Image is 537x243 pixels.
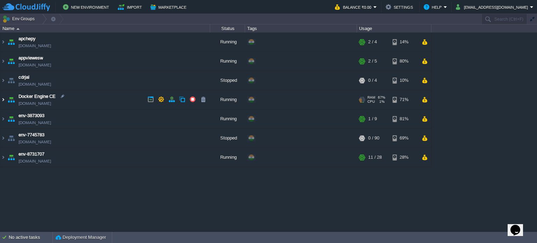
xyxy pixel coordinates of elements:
iframe: chat widget [508,215,530,236]
div: Running [210,52,245,71]
img: AMDAwAAAACH5BAEAAAAALAAAAAABAAEAAAICRAEAOw== [0,71,6,90]
button: New Environment [63,3,111,11]
a: apchepy [19,35,36,42]
div: 11 / 28 [368,148,382,167]
div: No active tasks [9,232,52,243]
div: 69% [393,129,415,148]
div: 10% [393,71,415,90]
button: Env Groups [2,14,37,24]
div: Running [210,148,245,167]
span: CPU [367,100,375,104]
div: 1 / 9 [368,109,377,128]
button: Import [118,3,144,11]
div: 0 / 90 [368,129,379,148]
img: AMDAwAAAACH5BAEAAAAALAAAAAABAAEAAAICRAEAOw== [0,129,6,148]
img: AMDAwAAAACH5BAEAAAAALAAAAAABAAEAAAICRAEAOw== [0,109,6,128]
a: [DOMAIN_NAME] [19,62,51,69]
img: AMDAwAAAACH5BAEAAAAALAAAAAABAAEAAAICRAEAOw== [6,33,16,51]
a: env-8731707 [19,151,44,158]
div: Status [210,24,245,33]
a: [DOMAIN_NAME] [19,158,51,165]
button: [EMAIL_ADDRESS][DOMAIN_NAME] [456,3,530,11]
a: [DOMAIN_NAME] [19,81,51,88]
button: Help [424,3,444,11]
button: Marketplace [150,3,188,11]
span: RAM [367,95,375,100]
div: 28% [393,148,415,167]
a: cdrjal [19,74,29,81]
div: 71% [393,90,415,109]
a: env-3873093 [19,112,44,119]
div: Stopped [210,71,245,90]
img: AMDAwAAAACH5BAEAAAAALAAAAAABAAEAAAICRAEAOw== [6,52,16,71]
button: Settings [386,3,415,11]
div: 81% [393,109,415,128]
a: [DOMAIN_NAME] [19,100,51,107]
span: 1% [378,100,385,104]
div: Running [210,90,245,109]
a: [DOMAIN_NAME] [19,138,51,145]
div: Stopped [210,129,245,148]
div: 0 / 4 [368,71,377,90]
img: AMDAwAAAACH5BAEAAAAALAAAAAABAAEAAAICRAEAOw== [6,129,16,148]
div: 80% [393,52,415,71]
div: Running [210,33,245,51]
div: Name [1,24,210,33]
img: AMDAwAAAACH5BAEAAAAALAAAAAABAAEAAAICRAEAOw== [0,33,6,51]
img: AMDAwAAAACH5BAEAAAAALAAAAAABAAEAAAICRAEAOw== [6,109,16,128]
a: env-7745783 [19,131,44,138]
img: AMDAwAAAACH5BAEAAAAALAAAAAABAAEAAAICRAEAOw== [0,148,6,167]
div: Usage [357,24,431,33]
img: CloudJiffy [2,3,50,12]
div: 14% [393,33,415,51]
div: Tags [245,24,357,33]
a: Docker Engine CE [19,93,56,100]
img: AMDAwAAAACH5BAEAAAAALAAAAAABAAEAAAICRAEAOw== [6,71,16,90]
img: AMDAwAAAACH5BAEAAAAALAAAAAABAAEAAAICRAEAOw== [0,52,6,71]
img: AMDAwAAAACH5BAEAAAAALAAAAAABAAEAAAICRAEAOw== [16,28,20,30]
a: appviewesw [19,55,43,62]
div: Running [210,109,245,128]
div: 2 / 5 [368,52,377,71]
img: AMDAwAAAACH5BAEAAAAALAAAAAABAAEAAAICRAEAOw== [0,90,6,109]
div: 2 / 4 [368,33,377,51]
button: Deployment Manager [56,234,106,241]
img: AMDAwAAAACH5BAEAAAAALAAAAAABAAEAAAICRAEAOw== [6,90,16,109]
img: AMDAwAAAACH5BAEAAAAALAAAAAABAAEAAAICRAEAOw== [6,148,16,167]
a: [DOMAIN_NAME] [19,119,51,126]
a: [DOMAIN_NAME] [19,42,51,49]
button: Balance ₹0.00 [335,3,373,11]
span: 67% [378,95,385,100]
